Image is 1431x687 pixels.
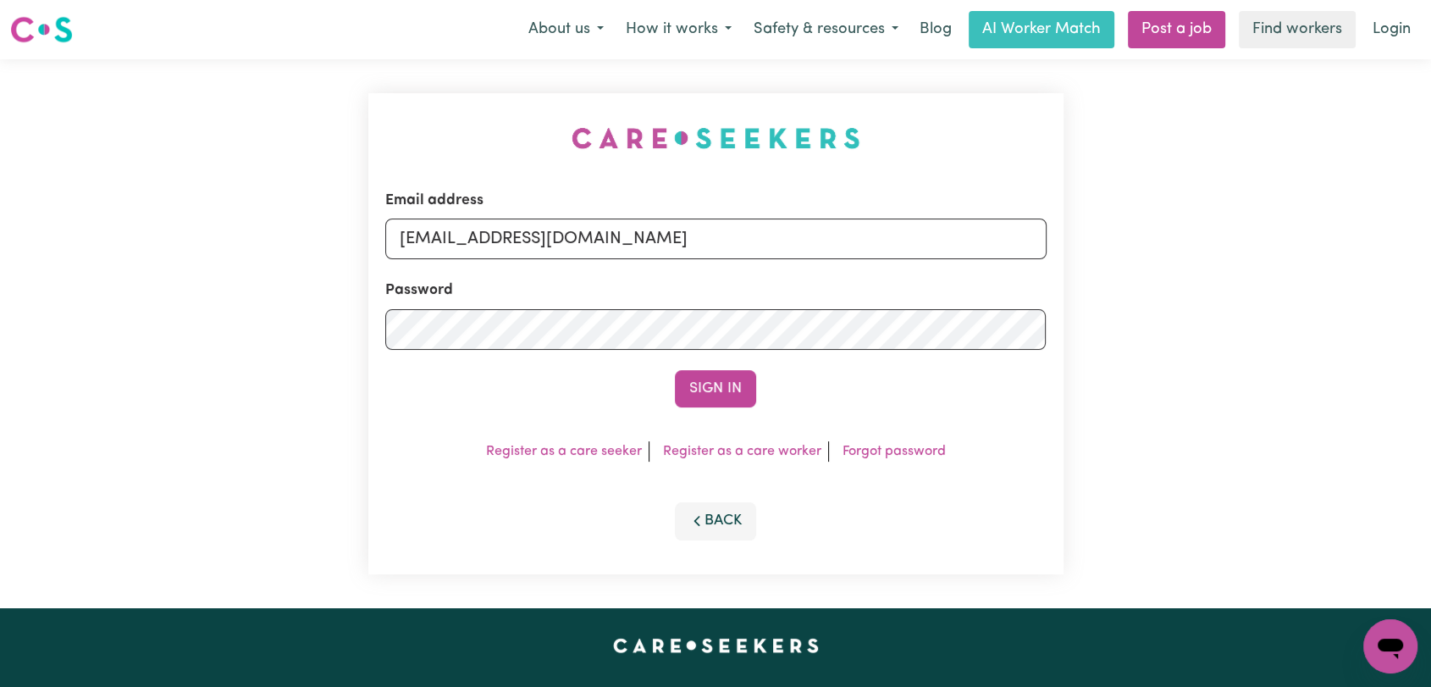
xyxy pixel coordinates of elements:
input: Email address [385,219,1047,259]
iframe: Button to launch messaging window [1363,619,1417,673]
button: About us [517,12,615,47]
a: Register as a care seeker [486,445,642,458]
a: Find workers [1239,11,1356,48]
a: AI Worker Match [969,11,1114,48]
button: Sign In [675,370,756,407]
button: Safety & resources [743,12,909,47]
label: Email address [385,190,483,212]
a: Careseekers logo [10,10,73,49]
label: Password [385,280,453,302]
img: Careseekers logo [10,14,73,45]
button: How it works [615,12,743,47]
a: Post a job [1128,11,1225,48]
button: Back [675,502,756,540]
a: Blog [909,11,962,48]
a: Register as a care worker [663,445,821,458]
a: Careseekers home page [613,639,819,652]
a: Login [1362,11,1421,48]
a: Forgot password [843,445,946,458]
